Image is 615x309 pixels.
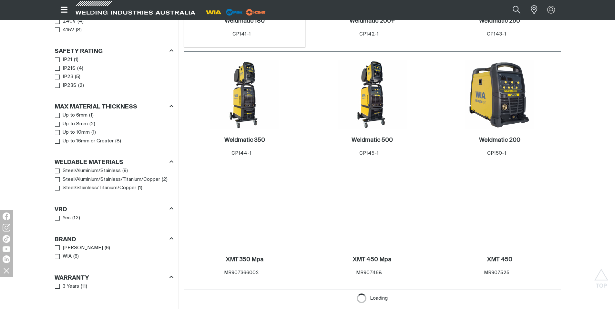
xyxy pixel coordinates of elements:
[594,269,609,283] button: Scroll to top
[63,283,79,290] span: 3 Years
[55,17,173,34] ul: Power Voltage
[487,256,512,263] a: XMT 450
[224,270,259,275] span: MR907366002
[55,26,75,35] a: 415V
[244,7,268,17] img: miller
[105,244,110,252] span: ( 6 )
[115,138,121,145] span: ( 8 )
[55,56,73,64] a: IP21
[3,255,10,263] img: LinkedIn
[350,17,395,25] a: Weldmatic 200+
[232,32,251,36] span: CP141-1
[338,60,407,129] img: Weldmatic 500
[55,47,173,56] div: Safety Rating
[63,65,76,72] span: IP21S
[225,18,265,24] h2: Weldmatic 180
[224,137,265,144] a: Weldmatic 350
[353,257,391,263] h2: XMT 450 Mpa
[55,214,71,222] a: Yes
[89,112,94,119] span: ( 1 )
[63,184,136,192] span: Steel/Stainless/Titanium/Copper
[210,60,279,129] img: Weldmatic 350
[487,151,506,156] span: CP150-1
[63,138,114,145] span: Up to 16mm or Greater
[3,212,10,220] img: Facebook
[77,65,83,72] span: ( 4 )
[226,257,263,263] h2: XMT 350 Mpa
[63,120,88,128] span: Up to 8mm
[73,253,79,260] span: ( 6 )
[3,224,10,232] img: Instagram
[487,257,512,263] h2: XMT 450
[76,26,82,34] span: ( 8 )
[484,270,509,275] span: MR907525
[353,256,391,263] a: XMT 450 Mpa
[55,236,76,243] h3: Brand
[55,274,89,282] h3: Warranty
[55,252,72,261] a: WIA
[350,18,395,24] h2: Weldmatic 200+
[63,56,72,64] span: IP21
[224,137,265,143] h2: Weldmatic 350
[78,82,84,89] span: ( 2 )
[479,137,520,143] h2: Weldmatic 200
[55,64,76,73] a: IP21S
[63,112,87,119] span: Up to 6mm
[55,120,88,129] a: Up to 8mm
[74,56,78,64] span: ( 1 )
[91,129,96,136] span: ( 1 )
[138,184,142,192] span: ( 1 )
[370,294,388,303] span: Loading
[3,235,10,243] img: TikTok
[55,282,79,291] a: 3 Years
[3,246,10,252] img: YouTube
[479,137,520,144] a: Weldmatic 200
[55,184,137,192] a: Steel/Stainless/Titanium/Copper
[55,214,173,222] ul: VRD
[77,18,84,25] span: ( 4 )
[63,18,76,25] span: 240V
[55,167,121,175] a: Steel/Aluminium/Stainless
[63,214,71,222] span: Yes
[479,18,520,24] h2: Weldmatic 250
[55,244,103,252] a: [PERSON_NAME]
[55,244,173,261] ul: Brand
[63,167,121,175] span: Steel/Aluminium/Stainless
[55,282,173,291] ul: Warranty
[55,73,74,81] a: IP23
[122,167,128,175] span: ( 9 )
[75,73,80,81] span: ( 5 )
[63,253,72,260] span: WIA
[55,175,160,184] a: Steel/Aluminium/Stainless/Titanium/Copper
[226,256,263,263] a: XMT 350 Mpa
[63,129,90,136] span: Up to 10mm
[225,17,265,25] a: Weldmatic 180
[63,26,74,34] span: 415V
[487,32,506,36] span: CP143-1
[55,273,173,282] div: Warranty
[63,176,160,183] span: Steel/Aluminium/Stainless/Titanium/Copper
[506,3,528,17] button: Search products
[55,103,137,111] h3: Max Material Thickness
[55,206,67,213] h3: VRD
[352,137,393,143] h2: Weldmatic 500
[55,158,173,167] div: Weldable Materials
[55,137,114,146] a: Up to 16mm or Greater
[359,151,379,156] span: CP145-1
[55,159,123,166] h3: Weldable Materials
[356,270,382,275] span: MR907468
[479,17,520,25] a: Weldmatic 250
[63,73,73,81] span: IP23
[55,111,88,120] a: Up to 6mm
[352,137,393,144] a: Weldmatic 500
[55,81,77,90] a: IP23S
[55,128,90,137] a: Up to 10mm
[244,10,268,15] a: miller
[497,3,527,17] input: Product name or item number...
[55,111,173,145] ul: Max Material Thickness
[63,244,103,252] span: [PERSON_NAME]
[63,82,77,89] span: IP23S
[55,48,103,55] h3: Safety Rating
[55,205,173,213] div: VRD
[55,102,173,111] div: Max Material Thickness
